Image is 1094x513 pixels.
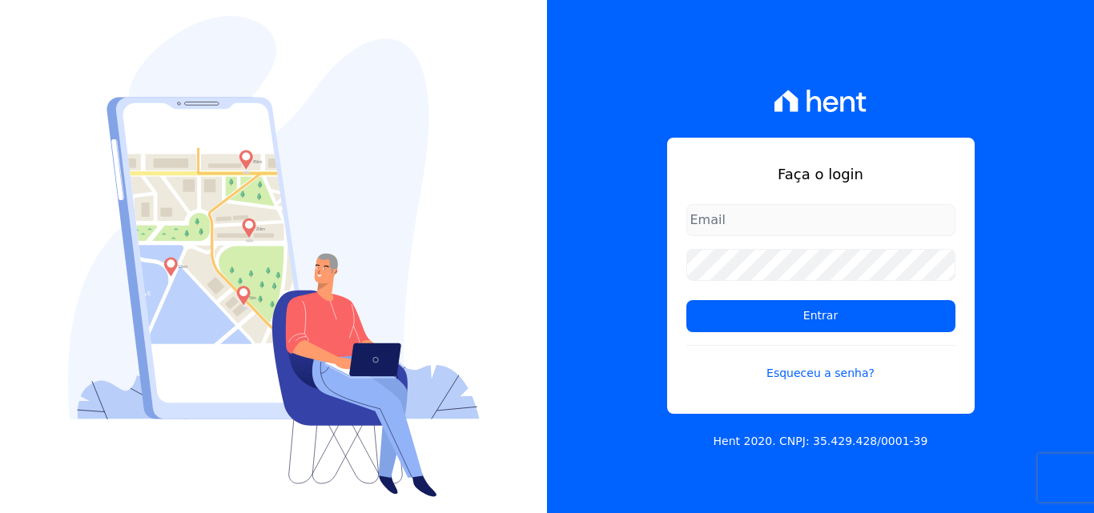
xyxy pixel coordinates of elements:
input: Entrar [686,300,955,332]
a: Esqueceu a senha? [686,345,955,382]
input: Email [686,204,955,236]
img: Login [68,16,480,497]
p: Hent 2020. CNPJ: 35.429.428/0001-39 [714,433,928,450]
h1: Faça o login [686,163,955,185]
